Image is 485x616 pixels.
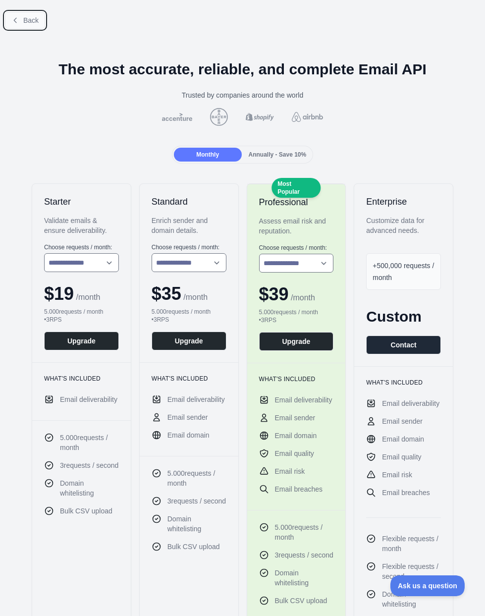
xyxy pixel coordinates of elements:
[366,379,441,387] h3: What's included
[382,398,439,408] span: Email deliverability
[167,394,225,404] span: Email deliverability
[152,375,226,383] h3: What's included
[382,416,423,426] span: Email sender
[275,413,316,423] span: Email sender
[390,575,465,596] iframe: Toggle Customer Support
[60,394,117,404] span: Email deliverability
[44,375,119,383] h3: What's included
[167,412,208,422] span: Email sender
[259,375,334,383] h3: What's included
[275,395,332,405] span: Email deliverability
